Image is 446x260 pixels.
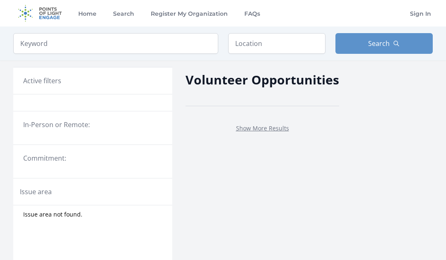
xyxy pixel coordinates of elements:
span: Search [368,39,390,48]
a: Show More Results [236,124,289,132]
input: Location [228,33,325,54]
button: Search [335,33,433,54]
legend: Issue area [20,187,52,197]
legend: In-Person or Remote: [23,120,162,130]
h3: Active filters [23,76,61,86]
input: Keyword [13,33,218,54]
legend: Commitment: [23,153,162,163]
span: Issue area not found. [23,210,82,219]
h2: Volunteer Opportunities [186,70,339,89]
